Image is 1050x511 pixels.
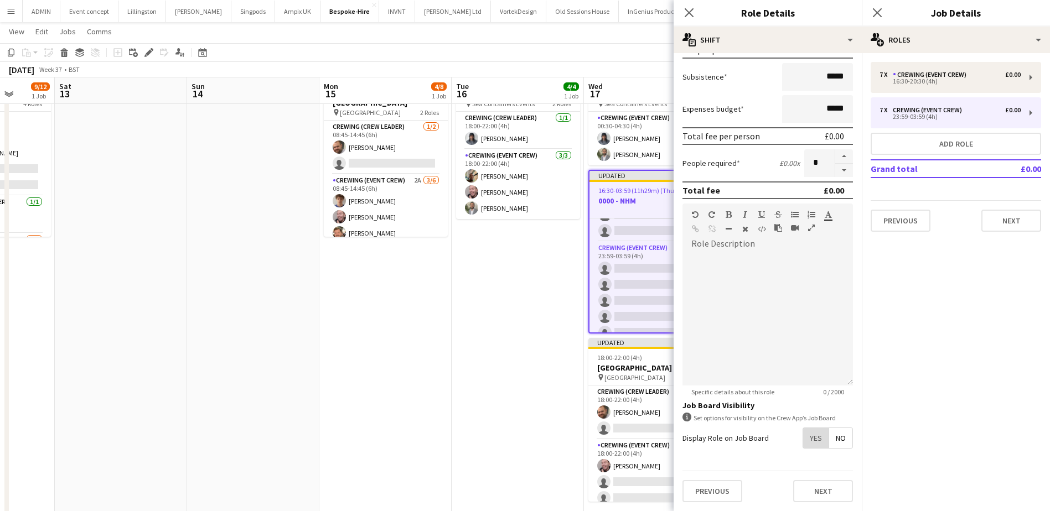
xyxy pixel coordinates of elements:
[23,1,60,22] button: ADMIN
[824,210,832,219] button: Text Color
[682,400,853,410] h3: Job Board Visibility
[55,24,80,39] a: Jobs
[324,81,338,91] span: Mon
[682,104,744,114] label: Expenses budget
[708,210,716,219] button: Redo
[774,210,782,219] button: Strikethrough
[588,363,712,373] h3: [GEOGRAPHIC_DATA]
[862,27,1050,53] div: Roles
[619,1,697,22] button: InGenius Productions
[835,164,853,178] button: Decrease
[598,186,676,195] span: 16:30-03:59 (11h29m) (Thu)
[37,65,64,74] span: Week 37
[741,225,749,233] button: Clear Formatting
[588,385,712,439] app-card-role: Crewing (Crew Leader)1/218:00-22:00 (4h)[PERSON_NAME]
[192,81,205,91] span: Sun
[4,24,29,39] a: View
[456,112,580,149] app-card-role: Crewing (Crew Leader)1/118:00-22:00 (4h)[PERSON_NAME]
[814,388,853,396] span: 0 / 2000
[880,114,1021,119] div: 23:59-03:59 (4h)
[456,73,580,219] app-job-card: 18:00-22:00 (4h)4/43386 - Sea Containers Events Sea Containers Events2 RolesCrewing (Crew Leader)...
[825,131,844,142] div: £0.00
[231,1,275,22] button: Singpods
[58,87,71,100] span: 13
[432,92,446,100] div: 1 Job
[588,112,712,165] app-card-role: Crewing (Event Crew)2/200:30-04:30 (4h)[PERSON_NAME][PERSON_NAME]
[691,210,699,219] button: Undo
[275,1,320,22] button: Ampix UK
[87,27,112,36] span: Comms
[674,6,862,20] h3: Role Details
[379,1,415,22] button: INVNT
[588,338,712,502] app-job-card: Updated18:00-22:00 (4h)2/8[GEOGRAPHIC_DATA] [GEOGRAPHIC_DATA]2 RolesCrewing (Crew Leader)1/218:00...
[1005,71,1021,79] div: £0.00
[604,373,665,382] span: [GEOGRAPHIC_DATA]
[82,24,116,39] a: Comms
[893,106,966,114] div: Crewing (Event Crew)
[589,242,711,376] app-card-role: Crewing (Event Crew)0/723:59-03:59 (4h)
[808,210,815,219] button: Ordered List
[420,108,439,117] span: 2 Roles
[682,185,720,196] div: Total fee
[774,223,782,232] button: Paste as plain text
[69,65,80,74] div: BST
[588,73,712,165] app-job-card: 00:30-04:30 (4h)2/23386 - Sea Containers Events Sea Containers Events1 RoleCrewing (Event Crew)2/...
[682,72,727,82] label: Subsistence
[808,223,815,232] button: Fullscreen
[893,71,971,79] div: Crewing (Event Crew)
[588,170,712,333] app-job-card: Updated16:30-03:59 (11h29m) (Thu)0/140000 - NHM2 Roles Crewing (Event Crew)0/723:59-03:59 (4h)
[320,1,379,22] button: Bespoke-Hire
[589,171,711,180] div: Updated
[563,82,579,91] span: 4/4
[587,87,603,100] span: 17
[779,158,800,168] div: £0.00 x
[871,133,1041,155] button: Add role
[59,27,76,36] span: Jobs
[880,79,1021,84] div: 16:30-20:30 (4h)
[829,428,852,448] span: No
[682,158,740,168] label: People required
[415,1,491,22] button: [PERSON_NAME] Ltd
[880,106,893,114] div: 7 x
[989,160,1041,178] td: £0.00
[682,413,853,423] div: Set options for visibility on the Crew App’s Job Board
[725,225,732,233] button: Horizontal Line
[682,388,783,396] span: Specific details about this role
[597,353,642,362] span: 18:00-22:00 (4h)
[546,1,619,22] button: Old Sessions House
[803,428,829,448] span: Yes
[60,1,118,22] button: Event concept
[32,92,49,100] div: 1 Job
[31,82,50,91] span: 9/12
[324,73,448,237] app-job-card: Updated08:45-14:45 (6h)4/8[GEOGRAPHIC_DATA] [GEOGRAPHIC_DATA]2 RolesCrewing (Crew Leader)1/208:45...
[880,71,893,79] div: 7 x
[59,81,71,91] span: Sat
[674,27,862,53] div: Shift
[564,92,578,100] div: 1 Job
[322,87,338,100] span: 15
[9,64,34,75] div: [DATE]
[793,480,853,502] button: Next
[9,27,24,36] span: View
[682,480,742,502] button: Previous
[871,210,930,232] button: Previous
[190,87,205,100] span: 14
[431,82,447,91] span: 4/8
[35,27,48,36] span: Edit
[491,1,546,22] button: VortekDesign
[324,121,448,174] app-card-role: Crewing (Crew Leader)1/208:45-14:45 (6h)[PERSON_NAME]
[758,210,765,219] button: Underline
[981,210,1041,232] button: Next
[588,81,603,91] span: Wed
[791,223,799,232] button: Insert video
[741,210,749,219] button: Italic
[871,160,989,178] td: Grand total
[1005,106,1021,114] div: £0.00
[725,210,732,219] button: Bold
[340,108,401,117] span: [GEOGRAPHIC_DATA]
